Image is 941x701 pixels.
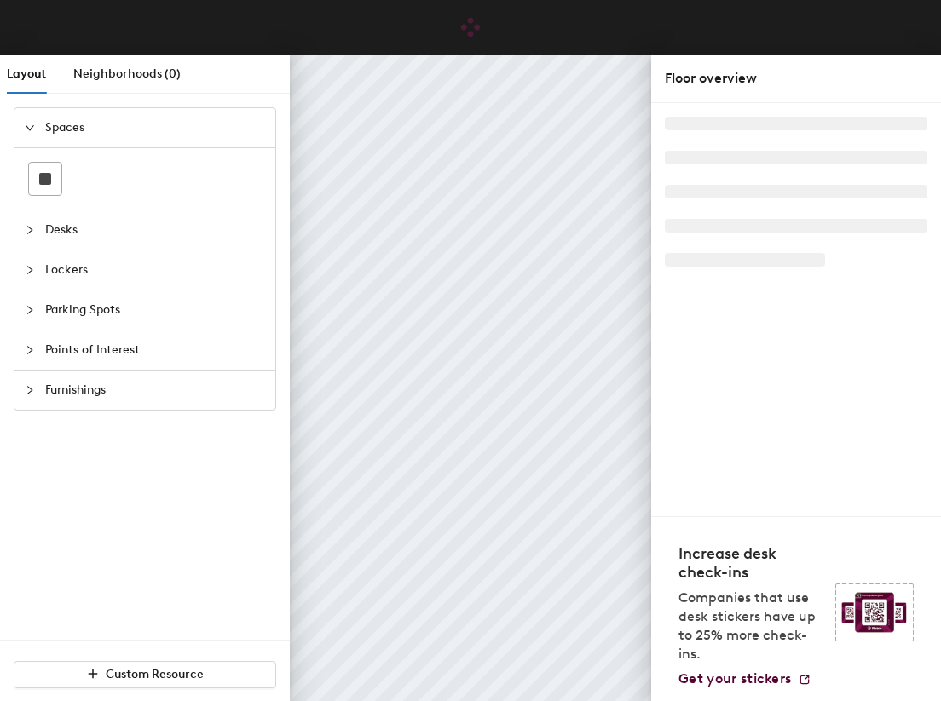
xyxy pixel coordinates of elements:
span: collapsed [25,345,35,355]
span: Custom Resource [106,667,204,681]
span: Get your stickers [678,670,791,687]
span: Lockers [45,250,265,290]
button: Custom Resource [14,661,276,688]
span: Layout [7,66,46,81]
span: expanded [25,123,35,133]
span: Desks [45,210,265,250]
span: Spaces [45,108,265,147]
span: Points of Interest [45,330,265,370]
a: Get your stickers [678,670,811,687]
span: Furnishings [45,371,265,410]
div: Floor overview [665,68,927,89]
span: collapsed [25,305,35,315]
p: Companies that use desk stickers have up to 25% more check-ins. [678,589,825,664]
span: Neighborhoods (0) [73,66,181,81]
img: Sticker logo [835,583,914,641]
span: collapsed [25,265,35,275]
span: Parking Spots [45,290,265,330]
span: collapsed [25,385,35,395]
h4: Increase desk check-ins [678,544,825,582]
span: collapsed [25,225,35,235]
